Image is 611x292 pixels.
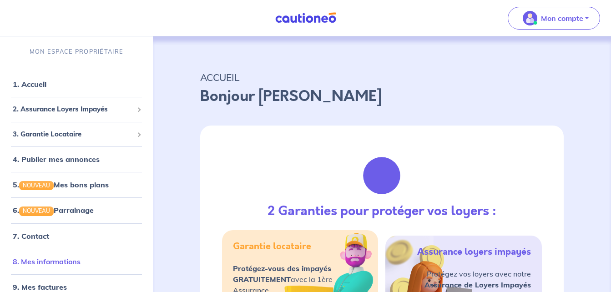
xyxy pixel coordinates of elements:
[13,206,94,215] a: 6.NOUVEAUParrainage
[4,126,149,143] div: 3. Garantie Locataire
[200,69,564,86] p: ACCUEIL
[13,257,81,266] a: 8. Mes informations
[417,247,531,257] h5: Assurance loyers impayés
[200,86,564,107] p: Bonjour [PERSON_NAME]
[268,204,496,219] h3: 2 Garanties pour protéger vos loyers :
[508,7,600,30] button: illu_account_valid_menu.svgMon compte
[233,264,331,284] strong: Protégez-vous des impayés GRATUITEMENT
[13,155,100,164] a: 4. Publier mes annonces
[13,129,133,140] span: 3. Garantie Locataire
[272,12,340,24] img: Cautioneo
[13,282,67,292] a: 9. Mes factures
[424,280,531,289] strong: Assurance de Loyers Impayés
[4,252,149,271] div: 8. Mes informations
[30,47,123,56] p: MON ESPACE PROPRIÉTAIRE
[4,75,149,93] div: 1. Accueil
[13,180,109,189] a: 5.NOUVEAUMes bons plans
[4,176,149,194] div: 5.NOUVEAUMes bons plans
[4,227,149,245] div: 7. Contact
[13,232,49,241] a: 7. Contact
[4,201,149,219] div: 6.NOUVEAUParrainage
[523,11,537,25] img: illu_account_valid_menu.svg
[13,80,46,89] a: 1. Accueil
[233,241,311,252] h5: Garantie locataire
[4,101,149,118] div: 2. Assurance Loyers Impayés
[4,150,149,168] div: 4. Publier mes annonces
[357,151,406,200] img: justif-loupe
[541,13,583,24] p: Mon compte
[13,104,133,115] span: 2. Assurance Loyers Impayés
